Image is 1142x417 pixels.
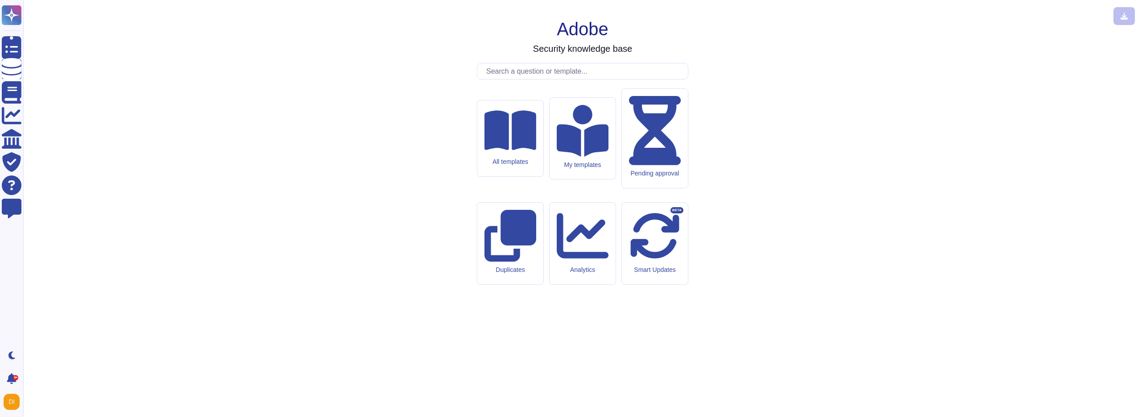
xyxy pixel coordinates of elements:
button: user [2,392,26,412]
div: Duplicates [484,266,536,274]
input: Search a question or template... [482,63,688,79]
div: BETA [670,207,683,213]
div: My templates [557,161,608,169]
div: All templates [484,158,536,166]
div: Smart Updates [629,266,681,274]
h3: Security knowledge base [533,43,632,54]
div: Analytics [557,266,608,274]
img: user [4,394,20,410]
div: 9+ [13,375,18,380]
div: Pending approval [629,170,681,177]
h1: Adobe [557,18,608,40]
